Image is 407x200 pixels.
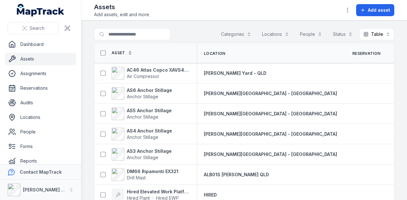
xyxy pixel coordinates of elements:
a: AS4 Anchor StillageAnchor Stillage [112,128,172,140]
span: Anchor Stillage [127,155,158,160]
a: AS5 Anchor StillageAnchor Stillage [112,107,172,120]
span: [PERSON_NAME][GEOGRAPHIC_DATA] - [GEOGRAPHIC_DATA] [204,152,337,157]
a: HIRED [204,192,217,198]
a: Locations [5,111,76,124]
a: AS6 Anchor StillageAnchor Stillage [112,87,172,100]
a: People [5,126,76,138]
button: Categories [217,28,255,40]
strong: AS5 Anchor Stillage [127,107,172,114]
strong: AC46 Atlas Copco XAVS450 [127,67,189,73]
a: AS3 Anchor StillageAnchor Stillage [112,148,172,161]
a: Reports [5,155,76,167]
button: Status [329,28,357,40]
strong: AS3 Anchor Stillage [127,148,172,154]
span: Location [204,51,225,56]
span: Drill Mast [127,175,146,180]
span: Anchor Stillage [127,94,158,99]
span: HIRED [204,192,217,197]
a: [PERSON_NAME][GEOGRAPHIC_DATA] - [GEOGRAPHIC_DATA] [204,90,337,97]
a: [PERSON_NAME][GEOGRAPHIC_DATA] - [GEOGRAPHIC_DATA] [204,151,337,158]
strong: [PERSON_NAME] Group [23,187,75,192]
a: [PERSON_NAME] Yard - QLD [204,70,266,76]
a: Forms [5,140,76,153]
span: [PERSON_NAME] Yard - QLD [204,70,266,76]
strong: AS4 Anchor Stillage [127,128,172,134]
span: Anchor Stillage [127,114,158,119]
a: Assets [5,53,76,65]
span: Reservation [352,51,380,56]
a: Asset [112,50,132,55]
strong: Hired Elevated Work Platform [127,189,189,195]
a: [PERSON_NAME][GEOGRAPHIC_DATA] - [GEOGRAPHIC_DATA] [204,131,337,137]
strong: AS6 Anchor Stillage [127,87,172,94]
a: Dashboard [5,38,76,51]
a: MapTrack [17,4,65,16]
span: Asset [112,50,125,55]
a: ALB01S [PERSON_NAME] QLD [204,171,269,178]
span: Search [30,25,45,31]
span: Anchor Stillage [127,134,158,140]
a: Audits [5,96,76,109]
h2: Assets [94,3,150,11]
span: [PERSON_NAME][GEOGRAPHIC_DATA] - [GEOGRAPHIC_DATA] [204,131,337,137]
span: Add assets, edit and more. [94,11,150,18]
button: Table [359,28,394,40]
strong: Contact MapTrack [20,169,62,175]
span: Add asset [368,7,390,13]
a: DM66 Ripamonti EX321Drill Mast [112,168,178,181]
button: Locations [258,28,293,40]
span: [PERSON_NAME][GEOGRAPHIC_DATA] - [GEOGRAPHIC_DATA] [204,91,337,96]
strong: DM66 Ripamonti EX321 [127,168,178,175]
span: Air Compressor [127,74,159,79]
a: Assignments [5,67,76,80]
button: Add asset [356,4,394,16]
a: Reservations [5,82,76,94]
a: AC46 Atlas Copco XAVS450Air Compressor [112,67,189,80]
button: People [296,28,326,40]
a: [PERSON_NAME][GEOGRAPHIC_DATA] - [GEOGRAPHIC_DATA] [204,111,337,117]
button: Search [8,22,59,34]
